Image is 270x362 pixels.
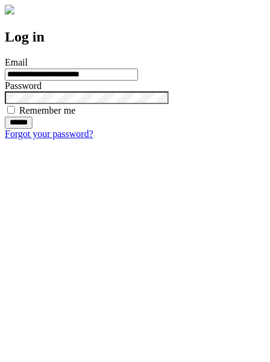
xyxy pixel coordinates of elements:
a: Forgot your password? [5,129,93,139]
h2: Log in [5,29,265,45]
label: Password [5,81,41,91]
label: Remember me [19,105,76,115]
img: logo-4e3dc11c47720685a147b03b5a06dd966a58ff35d612b21f08c02c0306f2b779.png [5,5,14,14]
label: Email [5,57,28,67]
